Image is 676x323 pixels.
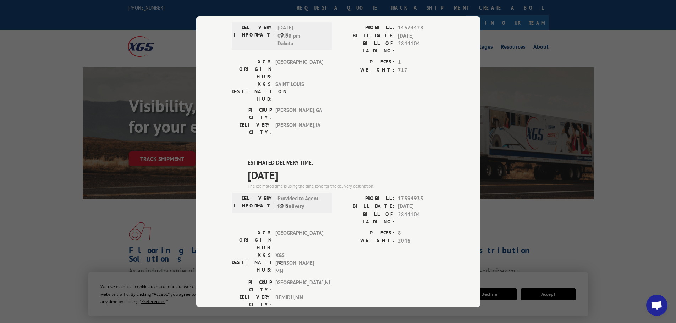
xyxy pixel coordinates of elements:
label: BILL DATE: [338,32,394,40]
span: DELIVERED [248,2,445,18]
label: WEIGHT: [338,237,394,245]
span: [PERSON_NAME] , GA [275,106,323,121]
label: XGS ORIGIN HUB: [232,229,272,251]
label: XGS ORIGIN HUB: [232,58,272,80]
span: [DATE] 07:53 pm Dakota [277,24,325,48]
label: DELIVERY INFORMATION: [234,194,274,210]
span: [DATE] [398,202,445,211]
span: XGS [PERSON_NAME] MN [275,251,323,275]
span: 717 [398,66,445,74]
span: 17594933 [398,194,445,202]
span: 2844104 [398,40,445,55]
span: 2046 [398,237,445,245]
span: [GEOGRAPHIC_DATA] [275,58,323,80]
label: PROBILL: [338,24,394,32]
span: BEMIDJI , MN [275,294,323,308]
label: PROBILL: [338,194,394,202]
label: PIECES: [338,229,394,237]
span: [DATE] [248,167,445,183]
span: 2844104 [398,210,445,225]
div: The estimated time is using the time zone for the delivery destination. [248,183,445,189]
div: Open chat [646,295,667,316]
span: 8 [398,229,445,237]
label: DELIVERY INFORMATION: [234,24,274,48]
label: XGS DESTINATION HUB: [232,80,272,103]
span: 14573428 [398,24,445,32]
label: BILL OF LADING: [338,40,394,55]
label: PIECES: [338,58,394,66]
label: BILL OF LADING: [338,210,394,225]
span: [PERSON_NAME] , IA [275,121,323,136]
span: Provided to Agent for Delivery [277,194,325,210]
span: [GEOGRAPHIC_DATA] , NJ [275,279,323,294]
span: 1 [398,58,445,66]
label: ESTIMATED DELIVERY TIME: [248,159,445,167]
label: PICKUP CITY: [232,279,272,294]
span: SAINT LOUIS [275,80,323,103]
label: BILL DATE: [338,202,394,211]
span: [DATE] [398,32,445,40]
label: PICKUP CITY: [232,106,272,121]
label: DELIVERY CITY: [232,294,272,308]
label: WEIGHT: [338,66,394,74]
label: XGS DESTINATION HUB: [232,251,272,275]
span: [GEOGRAPHIC_DATA] [275,229,323,251]
label: DELIVERY CITY: [232,121,272,136]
